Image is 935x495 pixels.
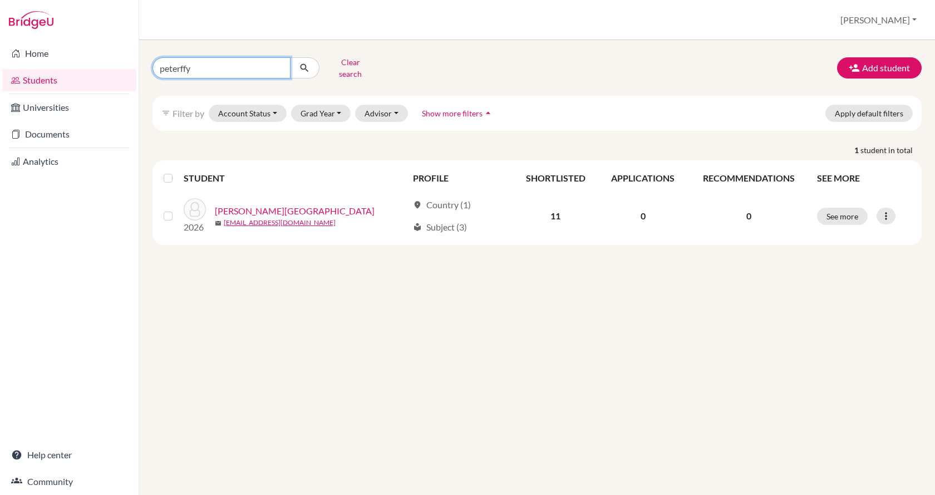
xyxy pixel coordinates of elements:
[513,192,598,241] td: 11
[319,53,381,82] button: Clear search
[2,96,136,119] a: Universities
[224,218,336,228] a: [EMAIL_ADDRESS][DOMAIN_NAME]
[860,144,922,156] span: student in total
[2,42,136,65] a: Home
[412,105,503,122] button: Show more filtersarrow_drop_up
[291,105,351,122] button: Grad Year
[837,57,922,79] button: Add student
[854,144,860,156] strong: 1
[184,220,206,234] p: 2026
[413,223,422,232] span: local_library
[161,109,170,117] i: filter_list
[173,108,204,119] span: Filter by
[2,69,136,91] a: Students
[598,165,688,192] th: APPLICATIONS
[152,57,291,79] input: Find student by name...
[513,165,598,192] th: SHORTLISTED
[9,11,53,29] img: Bridge-U
[413,200,422,209] span: location_on
[413,220,467,234] div: Subject (3)
[825,105,913,122] button: Apply default filters
[810,165,917,192] th: SEE MORE
[688,165,810,192] th: RECOMMENDATIONS
[209,105,287,122] button: Account Status
[695,209,804,223] p: 0
[835,9,922,31] button: [PERSON_NAME]
[215,204,375,218] a: [PERSON_NAME][GEOGRAPHIC_DATA]
[413,198,471,212] div: Country (1)
[184,165,406,192] th: STUDENT
[817,208,868,225] button: See more
[2,123,136,145] a: Documents
[422,109,483,118] span: Show more filters
[598,192,688,241] td: 0
[2,444,136,466] a: Help center
[355,105,408,122] button: Advisor
[184,198,206,220] img: Péterffy, Dóra
[406,165,513,192] th: PROFILE
[483,107,494,119] i: arrow_drop_up
[2,150,136,173] a: Analytics
[215,220,222,227] span: mail
[2,471,136,493] a: Community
